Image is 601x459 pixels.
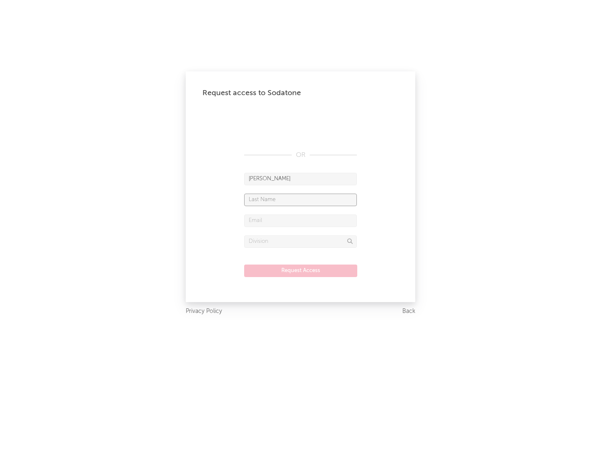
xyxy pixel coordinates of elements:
input: Division [244,235,357,248]
input: First Name [244,173,357,185]
a: Back [402,306,415,317]
input: Email [244,214,357,227]
a: Privacy Policy [186,306,222,317]
input: Last Name [244,194,357,206]
button: Request Access [244,265,357,277]
div: Request access to Sodatone [202,88,399,98]
div: OR [244,150,357,160]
